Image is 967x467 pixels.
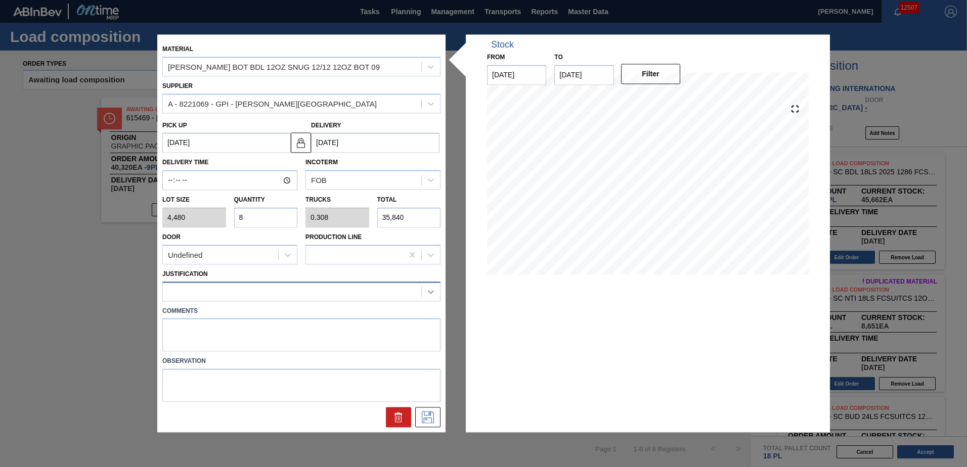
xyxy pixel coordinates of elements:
[162,233,181,241] label: Door
[487,65,546,85] input: mm/dd/yyyy
[162,82,193,89] label: Supplier
[162,304,441,318] label: Comments
[311,133,439,153] input: mm/dd/yyyy
[491,39,514,50] div: Stock
[386,407,411,428] div: Delete Suggestion
[234,197,265,204] label: Quantity
[168,63,380,71] div: [PERSON_NAME] BOT BDL 12OZ SNUG 12/12 12OZ BOT 09
[162,133,291,153] input: mm/dd/yyyy
[554,54,562,61] label: to
[291,132,311,153] button: locked
[305,233,362,241] label: Production Line
[487,54,505,61] label: From
[162,45,193,53] label: Material
[162,193,226,208] label: Lot size
[311,122,341,129] label: Delivery
[162,270,208,277] label: Justification
[621,64,680,84] button: Filter
[554,65,613,85] input: mm/dd/yyyy
[415,407,441,428] div: Save Suggestion
[295,136,307,149] img: locked
[305,159,338,166] label: Incoterm
[168,100,377,108] div: A - 8221069 - GPI - [PERSON_NAME][GEOGRAPHIC_DATA]
[168,251,202,259] div: Undefined
[305,197,331,204] label: Trucks
[162,354,441,369] label: Observation
[162,122,187,129] label: Pick up
[311,176,327,184] div: FOB
[162,156,297,170] label: Delivery Time
[377,197,397,204] label: Total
